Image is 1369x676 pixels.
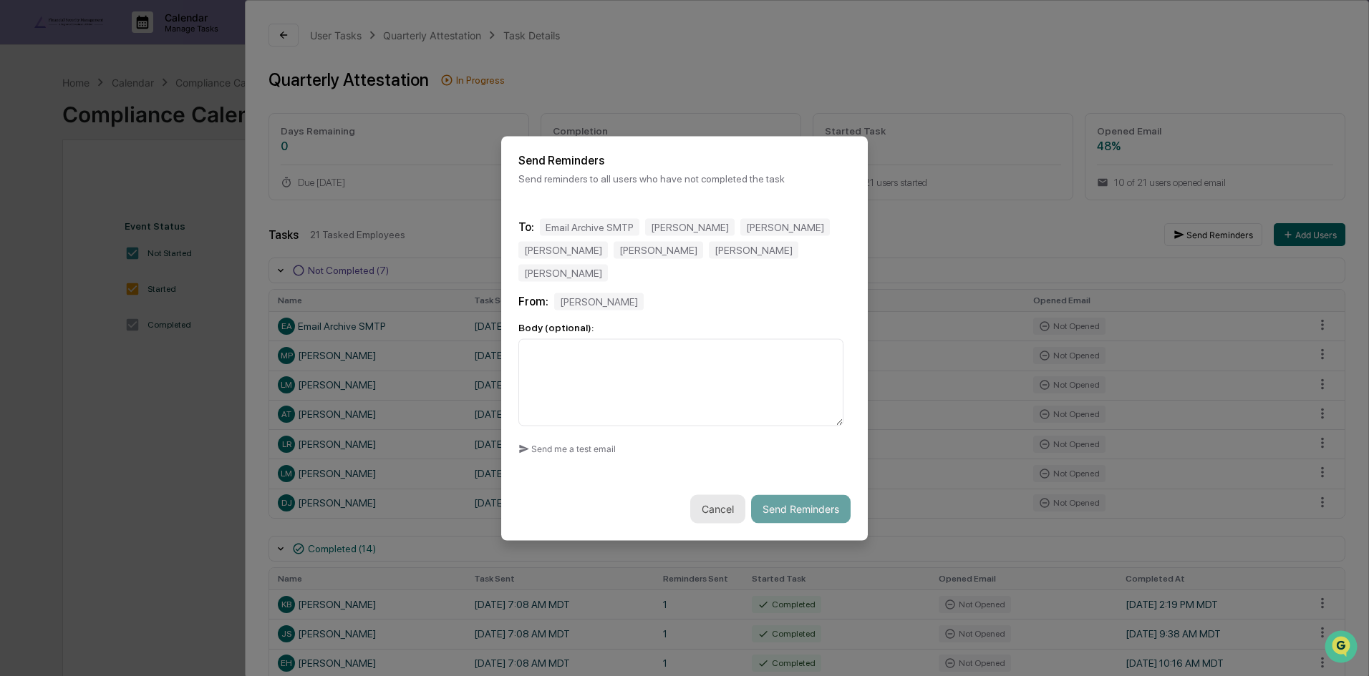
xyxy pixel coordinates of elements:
[540,218,639,235] div: Email Archive SMTP
[101,242,173,253] a: Powered byPylon
[518,220,534,234] span: To:
[14,109,40,135] img: 1746055101610-c473b297-6a78-478c-a979-82029cc54cd1
[9,175,98,200] a: 🖐️Preclearance
[9,202,96,227] a: 🔎Data Lookup
[49,109,235,124] div: Start new chat
[29,180,92,195] span: Preclearance
[690,494,745,523] button: Cancel
[518,295,548,308] span: From:
[29,207,90,222] span: Data Lookup
[554,293,644,310] div: [PERSON_NAME]
[518,264,608,281] div: [PERSON_NAME]
[14,30,261,53] p: How can we help?
[518,172,851,184] p: Send reminders to all users who have not completed the task
[104,182,115,193] div: 🗄️
[645,218,735,235] div: [PERSON_NAME]
[142,243,173,253] span: Pylon
[740,218,830,235] div: [PERSON_NAME]
[614,241,703,258] div: [PERSON_NAME]
[118,180,178,195] span: Attestations
[518,437,616,460] button: Send me a test email
[518,241,608,258] div: [PERSON_NAME]
[14,182,26,193] div: 🖐️
[1323,629,1362,667] iframe: Open customer support
[518,153,851,167] h2: Send Reminders
[751,494,851,523] button: Send Reminders
[49,124,181,135] div: We're available if you need us!
[518,321,851,333] div: Body (optional):
[709,241,798,258] div: [PERSON_NAME]
[98,175,183,200] a: 🗄️Attestations
[243,114,261,131] button: Start new chat
[14,209,26,220] div: 🔎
